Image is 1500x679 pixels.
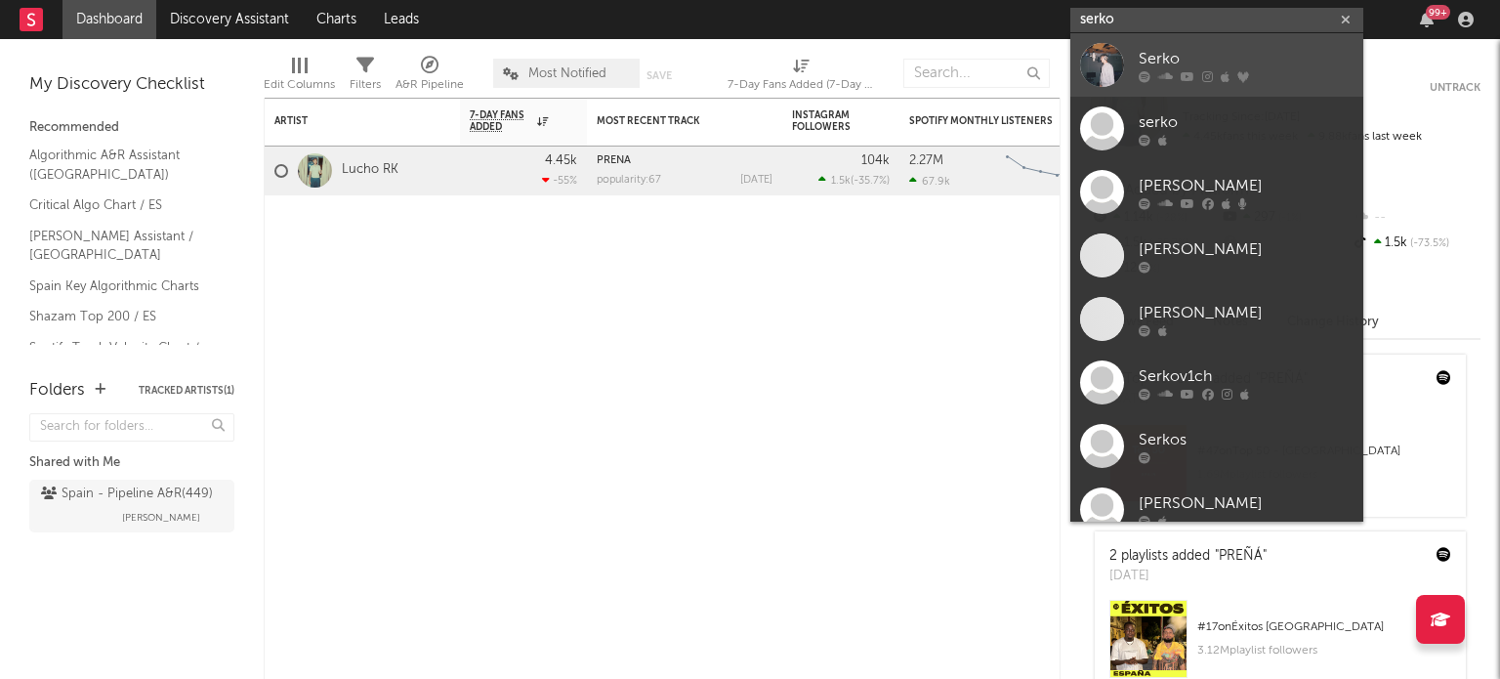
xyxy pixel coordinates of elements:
div: [DATE] [1109,567,1267,586]
a: Lucho RK [342,162,398,179]
a: [PERSON_NAME] [1070,287,1363,351]
div: Most Recent Track [597,115,743,127]
div: -- [1351,205,1480,231]
div: 7-Day Fans Added (7-Day Fans Added) [728,49,874,106]
a: [PERSON_NAME] [1070,224,1363,287]
div: 104k [861,154,890,167]
div: Serkov1ch [1139,364,1354,388]
div: -55 % [542,174,577,187]
a: Serkos [1070,414,1363,478]
a: Serko [1070,33,1363,97]
div: [PERSON_NAME] [1139,301,1354,324]
span: -73.5 % [1407,238,1449,249]
div: Instagram Followers [792,109,860,133]
div: Spain - Pipeline A&R ( 449 ) [41,483,213,506]
a: Shazam Top 200 / ES [29,306,215,327]
div: 67.9k [909,175,950,188]
div: Edit Columns [264,73,335,97]
a: [PERSON_NAME] Assistant / [GEOGRAPHIC_DATA] [29,226,215,266]
span: 7-Day Fans Added [470,109,532,133]
div: My Discovery Checklist [29,73,234,97]
input: Search for folders... [29,413,234,442]
a: Serkov1ch [1070,351,1363,414]
input: Search for artists [1070,8,1363,32]
div: serko [1139,110,1354,134]
a: Spotify Track Velocity Chart / ES [29,337,215,377]
div: [PERSON_NAME] [1139,491,1354,515]
svg: Chart title [997,147,1085,195]
div: Serko [1139,47,1354,70]
div: Spotify Monthly Listeners [909,115,1056,127]
span: Most Notified [528,67,606,80]
a: PREÑÁ [597,155,631,166]
a: Critical Algo Chart / ES [29,194,215,216]
a: "PREÑÁ" [1215,549,1267,563]
div: Filters [350,73,381,97]
div: 2 playlists added [1109,546,1267,567]
button: Tracked Artists(1) [139,386,234,396]
div: [DATE] [740,175,772,186]
div: A&R Pipeline [396,49,464,106]
div: Serkos [1139,428,1354,451]
a: [PERSON_NAME] [1070,478,1363,541]
span: 1.5k [831,176,851,187]
div: A&R Pipeline [396,73,464,97]
div: 1.5k [1351,231,1480,256]
a: Spain Key Algorithmic Charts [29,276,215,297]
div: Shared with Me [29,451,234,475]
button: Save [646,70,672,81]
div: popularity: 67 [597,175,661,186]
div: 99 + [1426,5,1450,20]
div: 2.27M [909,154,943,167]
button: Untrack [1430,78,1480,98]
a: Algorithmic A&R Assistant ([GEOGRAPHIC_DATA]) [29,145,215,185]
div: 7-Day Fans Added (7-Day Fans Added) [728,73,874,97]
div: [PERSON_NAME] [1139,174,1354,197]
div: # 17 on Éxitos [GEOGRAPHIC_DATA] [1197,615,1451,639]
div: 4.45k [545,154,577,167]
span: [PERSON_NAME] [122,506,200,530]
button: 99+ [1420,12,1434,27]
div: Folders [29,379,85,403]
div: Filters [350,49,381,106]
div: Edit Columns [264,49,335,106]
div: ( ) [818,174,890,187]
a: Spain - Pipeline A&R(449)[PERSON_NAME] [29,480,234,532]
a: [PERSON_NAME] [1070,160,1363,224]
div: Artist [274,115,421,127]
div: [PERSON_NAME] [1139,237,1354,261]
div: 3.12M playlist followers [1197,639,1451,662]
a: serko [1070,97,1363,160]
span: -35.7 % [854,176,887,187]
div: Recommended [29,116,234,140]
input: Search... [903,59,1050,88]
div: PREÑÁ [597,155,772,166]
